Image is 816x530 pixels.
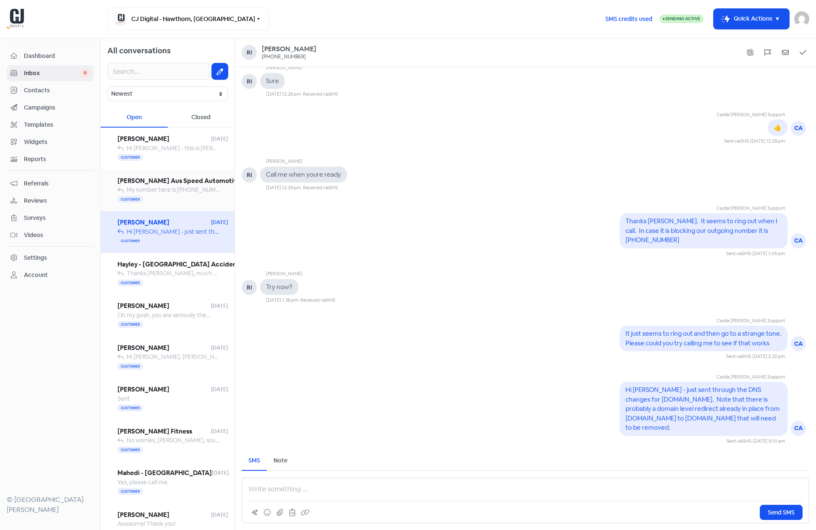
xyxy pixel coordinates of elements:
span: SMS [326,297,335,303]
button: Show system messages [744,46,756,59]
span: SMS credits used [605,15,652,23]
span: Sent via · [726,353,752,359]
button: Send SMS [760,505,803,520]
span: [DATE] [211,302,228,310]
div: SMS [248,456,260,465]
span: [DATE] [211,344,228,352]
span: Dashboard [24,52,90,60]
span: Awesome! Thank you! [117,520,175,527]
span: Widgets [24,138,90,146]
div: [DATE] 12:28 pm [750,138,785,145]
div: RI [242,167,257,183]
span: [PERSON_NAME] [117,510,211,520]
span: Sent via · [726,251,752,256]
div: Castle [PERSON_NAME] Support [644,317,785,326]
img: User [794,11,809,26]
div: Ri [242,45,257,60]
span: SMS [329,91,338,97]
span: Customer [117,363,143,370]
span: Thanks [PERSON_NAME], much appreciated [127,269,247,277]
div: RI [242,74,257,89]
a: Videos [7,227,94,243]
span: Customer [117,279,143,286]
a: Inbox 0 [7,65,94,81]
div: Castle [PERSON_NAME] Support [644,373,785,382]
span: Campaigns [24,103,90,112]
span: Sent via · [727,438,753,444]
a: Sending Active [660,14,704,24]
pre: It just seems to ring out and then go to a strange tone. Please could you try calling me to see i... [626,329,784,347]
div: [DATE] 1:05 pm [752,250,785,257]
span: Sending Active [665,16,700,21]
div: [PERSON_NAME] [266,64,338,73]
span: Hi [PERSON_NAME] - just sent through the DNS changes for [DOMAIN_NAME]. Note that there is probab... [127,228,718,235]
a: Referrals [7,176,94,191]
a: Account [7,267,94,283]
div: Castle [PERSON_NAME] Support [644,205,785,214]
div: RI [242,280,257,295]
span: Reports [24,155,90,164]
a: Surveys [7,210,94,226]
span: [PERSON_NAME] [117,218,211,227]
span: Customer [117,405,143,411]
span: [PERSON_NAME] Fitness [117,427,211,436]
span: Customer [117,321,143,328]
div: Castle [PERSON_NAME] Support [717,111,785,120]
a: Contacts [7,83,94,98]
a: [PERSON_NAME] [262,45,316,54]
div: [PERSON_NAME] [266,158,347,167]
button: Mark as unread [779,46,792,59]
span: [PERSON_NAME] [117,343,211,353]
span: [PERSON_NAME] [117,134,211,144]
span: SMS [740,138,749,144]
a: SMS credits used [598,14,660,23]
span: No worries, [PERSON_NAME], sounds good. Thanks mate. [127,436,280,444]
span: [DATE] [211,219,228,226]
span: Oh my gosh, you are seriously the best!!! Thank you so, so much for helping me with this. You don... [117,311,470,319]
span: Contacts [24,86,90,95]
div: Note [274,456,287,465]
div: CA [791,233,806,248]
span: Sent [117,395,130,402]
div: [DATE] 9:10 am [753,438,785,445]
span: Reviews [24,196,90,205]
div: · Received via [301,184,338,191]
a: Widgets [7,134,94,150]
span: [DATE] [211,428,228,435]
div: [PHONE_NUMBER] [262,54,306,60]
div: CA [791,336,806,351]
span: [PERSON_NAME] Aus Speed Automotive [117,176,241,186]
span: SMS [743,438,751,444]
input: Search... [107,63,209,80]
span: Referrals [24,179,90,188]
span: Customer [117,196,143,203]
span: SMS [742,251,751,256]
a: Settings [7,250,94,266]
button: CJ Digital - Hawthorn, [GEOGRAPHIC_DATA] [107,8,269,30]
div: Closed [168,108,235,128]
span: [PERSON_NAME] [117,301,211,311]
div: Account [24,271,48,279]
span: Customer [117,446,143,453]
a: Reviews [7,193,94,209]
span: Videos [24,231,90,240]
button: Quick Actions [714,9,789,29]
a: Templates [7,117,94,133]
span: [DATE] [211,386,228,393]
span: SMS [329,185,338,191]
span: My number here is [PHONE_NUMBER] or WhatsApp on [PHONE_NUMBER] [127,186,325,193]
span: Customer [117,238,143,244]
span: Hayley - [GEOGRAPHIC_DATA] Accident Repair [117,260,260,269]
div: [DATE] 2:32 pm [752,353,785,360]
div: CA [791,421,806,436]
span: Surveys [24,214,90,222]
pre: Hi [PERSON_NAME] - just sent through the DNS changes for [DOMAIN_NAME]. Note that there is probab... [626,386,781,431]
div: [DATE] 12:29 pm [266,184,301,191]
div: · Received via [301,91,338,98]
div: CA [791,121,806,136]
pre: Thanks [PERSON_NAME]. It seems to ring out when I call. In case it is blocking our outgoing numbe... [626,217,779,244]
div: · Received via [298,297,335,304]
span: [PERSON_NAME] [117,385,211,394]
div: [DATE] 12:26 pm [266,91,301,98]
span: [DATE] [211,135,228,143]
